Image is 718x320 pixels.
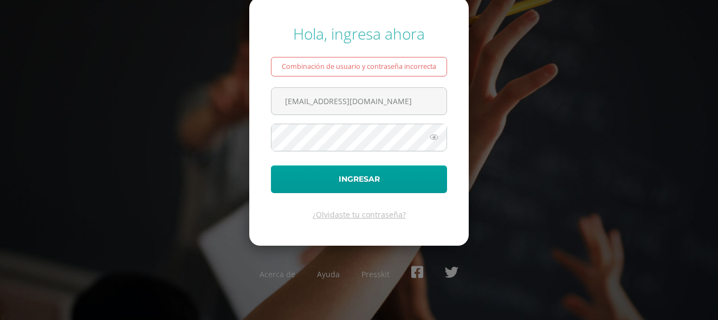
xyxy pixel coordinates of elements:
button: Ingresar [271,165,447,193]
div: Hola, ingresa ahora [271,23,447,44]
div: Combinación de usuario y contraseña incorrecta [271,57,447,76]
input: Correo electrónico o usuario [271,88,447,114]
a: ¿Olvidaste tu contraseña? [313,209,406,220]
a: Acerca de [260,269,295,279]
a: Presskit [361,269,390,279]
a: Ayuda [317,269,340,279]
